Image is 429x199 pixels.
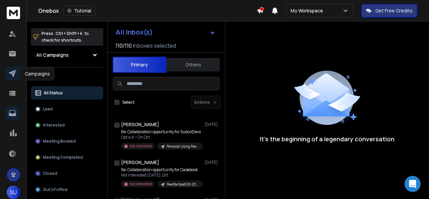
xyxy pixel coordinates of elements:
p: [DATE] [204,160,220,165]
div: Open Intercom Messenger [405,176,421,192]
p: Personal Using PeerBie FinTech US CA AU List 01 DT [DATE] [167,144,199,149]
label: Select [122,100,134,105]
button: Out of office [31,183,103,196]
p: Opt out > On Oct [121,135,201,140]
h3: Filters [31,73,103,82]
h1: [PERSON_NAME] [121,159,159,166]
p: PeerBie SaaS 20-200 US CA AU List 01 DT [DATE] [167,182,199,187]
p: It’s the beginning of a legendary conversation [260,134,394,144]
div: Campaigns [20,67,54,80]
p: Press to check for shortcuts. [42,30,89,44]
button: All Status [31,86,103,100]
span: Ctrl + Shift + k [55,30,83,37]
button: Others [166,57,220,72]
p: My Workspace [291,7,326,14]
p: Meeting Booked [43,139,76,144]
button: Meeting Completed [31,151,103,164]
h1: All Campaigns [36,52,69,58]
button: Get Free Credits [361,4,417,17]
button: SU [7,186,20,199]
h1: All Inbox(s) [116,29,153,36]
p: Not interested [DATE], Oct [121,172,201,178]
button: Closed [31,167,103,180]
button: Lead [31,102,103,116]
button: Tutorial [63,6,96,15]
p: Lead [43,106,53,112]
h1: [PERSON_NAME] [121,121,159,128]
p: Not Interested [130,182,152,187]
span: 110 / 110 [116,42,132,50]
button: All Campaigns [31,48,103,62]
p: All Status [44,90,63,96]
p: Not Interested [130,144,152,149]
button: All Inbox(s) [110,26,221,39]
p: Re: Collaboration opportunity for SubcoDevs [121,129,201,135]
p: Meeting Completed [43,155,83,160]
div: Onebox [38,6,257,15]
p: Get Free Credits [375,7,413,14]
p: [DATE] [204,122,220,127]
button: Primary [113,57,166,73]
p: Re: Collaboration opportunity for Casebook [121,167,201,172]
h3: Inboxes selected [133,42,176,50]
p: Out of office [43,187,68,192]
button: Interested [31,118,103,132]
p: Interested [43,122,65,128]
p: Closed [43,171,57,176]
button: Meeting Booked [31,135,103,148]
